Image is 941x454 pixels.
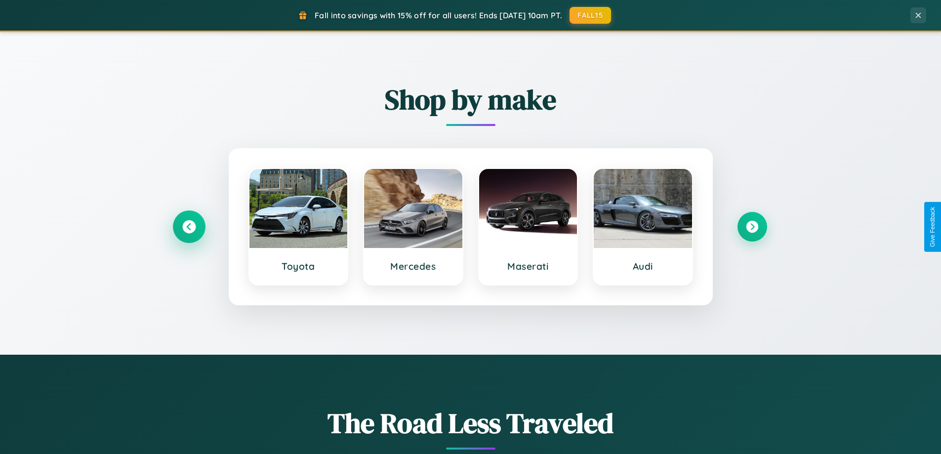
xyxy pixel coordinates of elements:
[315,10,562,20] span: Fall into savings with 15% off for all users! Ends [DATE] 10am PT.
[174,81,767,119] h2: Shop by make
[174,404,767,442] h1: The Road Less Traveled
[259,260,338,272] h3: Toyota
[570,7,611,24] button: FALL15
[374,260,452,272] h3: Mercedes
[604,260,682,272] h3: Audi
[929,207,936,247] div: Give Feedback
[489,260,568,272] h3: Maserati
